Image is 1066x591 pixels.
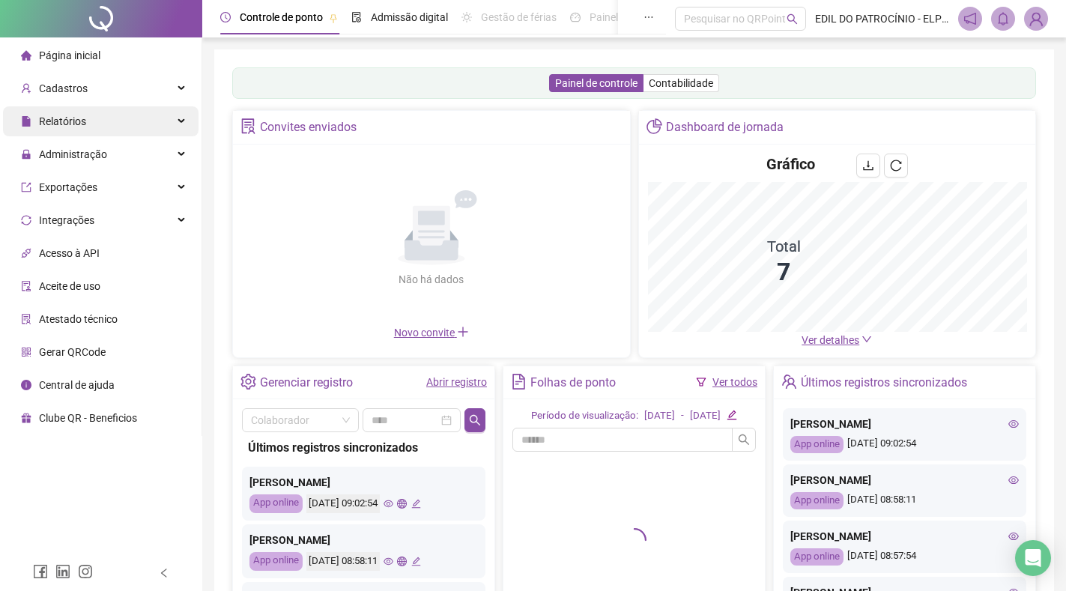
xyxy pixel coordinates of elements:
[815,10,949,27] span: EDIL DO PATROCÍNIO - ELP - VL ODONTOLOGIA LTDA
[646,118,662,134] span: pie-chart
[963,12,977,25] span: notification
[590,11,648,23] span: Painel do DP
[802,334,872,346] a: Ver detalhes down
[666,115,784,140] div: Dashboard de jornada
[78,564,93,579] span: instagram
[240,11,323,23] span: Controle de ponto
[21,314,31,324] span: solution
[766,154,815,175] h4: Gráfico
[644,408,675,424] div: [DATE]
[21,116,31,127] span: file
[469,414,481,426] span: search
[39,82,88,94] span: Cadastros
[21,50,31,61] span: home
[329,13,338,22] span: pushpin
[1008,419,1019,429] span: eye
[681,408,684,424] div: -
[996,12,1010,25] span: bell
[530,370,616,395] div: Folhas de ponto
[790,492,1019,509] div: [DATE] 08:58:11
[790,492,844,509] div: App online
[890,160,902,172] span: reload
[790,528,1019,545] div: [PERSON_NAME]
[790,548,1019,566] div: [DATE] 08:57:54
[240,118,256,134] span: solution
[249,474,478,491] div: [PERSON_NAME]
[1015,540,1051,576] div: Open Intercom Messenger
[643,12,654,22] span: ellipsis
[531,408,638,424] div: Período de visualização:
[457,326,469,338] span: plus
[363,271,500,288] div: Não há dados
[781,374,797,390] span: team
[801,370,967,395] div: Últimos registros sincronizados
[1008,475,1019,485] span: eye
[39,214,94,226] span: Integrações
[351,12,362,22] span: file-done
[249,532,478,548] div: [PERSON_NAME]
[861,334,872,345] span: down
[21,182,31,193] span: export
[260,115,357,140] div: Convites enviados
[39,313,118,325] span: Atestado técnico
[39,379,115,391] span: Central de ajuda
[696,377,706,387] span: filter
[790,436,844,453] div: App online
[397,557,407,566] span: global
[1008,531,1019,542] span: eye
[787,13,798,25] span: search
[394,327,469,339] span: Novo convite
[21,413,31,423] span: gift
[21,347,31,357] span: qrcode
[21,83,31,94] span: user-add
[397,499,407,509] span: global
[411,557,421,566] span: edit
[33,564,48,579] span: facebook
[306,552,380,571] div: [DATE] 08:58:11
[159,568,169,578] span: left
[21,215,31,225] span: sync
[39,247,100,259] span: Acesso à API
[555,77,638,89] span: Painel de controle
[790,416,1019,432] div: [PERSON_NAME]
[620,526,649,554] span: loading
[21,380,31,390] span: info-circle
[649,77,713,89] span: Contabilidade
[39,115,86,127] span: Relatórios
[39,49,100,61] span: Página inicial
[249,552,303,571] div: App online
[39,412,137,424] span: Clube QR - Beneficios
[240,374,256,390] span: setting
[1025,7,1047,30] img: 89017
[690,408,721,424] div: [DATE]
[55,564,70,579] span: linkedin
[248,438,479,457] div: Últimos registros sincronizados
[21,248,31,258] span: api
[306,494,380,513] div: [DATE] 09:02:54
[260,370,353,395] div: Gerenciar registro
[39,280,100,292] span: Aceite de uso
[39,346,106,358] span: Gerar QRCode
[862,160,874,172] span: download
[790,472,1019,488] div: [PERSON_NAME]
[384,499,393,509] span: eye
[802,334,859,346] span: Ver detalhes
[384,557,393,566] span: eye
[712,376,757,388] a: Ver todos
[727,410,736,419] span: edit
[21,281,31,291] span: audit
[790,436,1019,453] div: [DATE] 09:02:54
[481,11,557,23] span: Gestão de férias
[39,148,107,160] span: Administração
[21,149,31,160] span: lock
[220,12,231,22] span: clock-circle
[511,374,527,390] span: file-text
[790,548,844,566] div: App online
[570,12,581,22] span: dashboard
[426,376,487,388] a: Abrir registro
[411,499,421,509] span: edit
[249,494,303,513] div: App online
[738,434,750,446] span: search
[371,11,448,23] span: Admissão digital
[461,12,472,22] span: sun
